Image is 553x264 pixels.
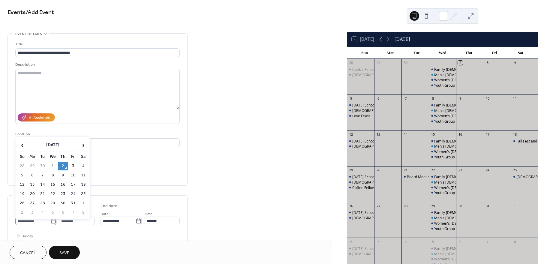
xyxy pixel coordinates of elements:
[429,83,456,88] div: Youth Group
[352,246,376,251] div: [DATE] School
[404,47,430,59] div: Tue
[434,113,500,118] div: Women's [DEMOGRAPHIC_DATA] Study
[434,83,455,88] div: Youth Group
[29,115,51,121] div: AI Assistant
[28,171,37,180] td: 6
[377,47,404,59] div: Mon
[352,108,404,113] div: [DEMOGRAPHIC_DATA] Service
[395,36,410,43] div: [DATE]
[434,256,500,262] div: Women's [DEMOGRAPHIC_DATA] Study
[485,132,490,136] div: 17
[349,132,353,136] div: 12
[434,221,500,226] div: Women's [DEMOGRAPHIC_DATA] Study
[352,174,376,179] div: [DATE] School
[429,185,456,190] div: Women's Bible Study
[431,132,435,136] div: 15
[79,208,88,217] td: 8
[352,180,404,185] div: [DEMOGRAPHIC_DATA] Service
[482,47,508,59] div: Fri
[429,103,456,108] div: Family Bible Study
[434,139,495,144] div: Family [DEMOGRAPHIC_DATA] Study
[68,208,78,217] td: 7
[513,168,517,172] div: 25
[429,251,456,256] div: Men's Bible Study
[434,108,494,113] div: Men's [DEMOGRAPHIC_DATA] Study
[434,251,494,256] div: Men's [DEMOGRAPHIC_DATA] Study
[352,103,376,108] div: [DATE] School
[429,77,456,82] div: Women's Bible Study
[347,139,374,144] div: Sunday School
[434,185,500,190] div: Women's [DEMOGRAPHIC_DATA] Study
[352,144,404,149] div: [DEMOGRAPHIC_DATA] Service
[48,171,58,180] td: 8
[347,210,374,215] div: Sunday School
[38,190,47,198] td: 21
[58,180,68,189] td: 16
[20,250,36,256] span: Cancel
[376,61,380,65] div: 29
[431,61,435,65] div: 1
[458,239,462,244] div: 6
[17,152,27,161] th: Su
[23,233,33,239] span: All day
[79,162,88,170] td: 4
[434,119,455,124] div: Youth Group
[10,246,47,259] a: Cancel
[401,174,429,179] div: Board Meeting
[429,190,456,195] div: Youth Group
[434,174,495,179] div: Family [DEMOGRAPHIC_DATA] Study
[434,154,455,160] div: Youth Group
[376,204,380,208] div: 27
[349,168,353,172] div: 19
[429,215,456,220] div: Men's Bible Study
[429,108,456,113] div: Men's Bible Study
[347,246,374,251] div: Sunday School
[352,251,404,256] div: [DEMOGRAPHIC_DATA] Service
[429,113,456,118] div: Women's Bible Study
[28,190,37,198] td: 20
[352,185,394,190] div: Coffee Fellowship &More
[485,168,490,172] div: 24
[458,132,462,136] div: 16
[513,96,517,101] div: 11
[403,204,408,208] div: 28
[347,113,374,118] div: Love Feast
[28,199,37,208] td: 27
[17,171,27,180] td: 5
[58,190,68,198] td: 23
[79,190,88,198] td: 25
[347,144,374,149] div: Church Service
[434,67,495,72] div: Family [DEMOGRAPHIC_DATA] Study
[429,221,456,226] div: Women's Bible Study
[49,246,80,259] button: Save
[58,152,68,161] th: Th
[28,180,37,189] td: 13
[429,139,456,144] div: Family Bible Study
[18,139,27,151] span: ‹
[144,211,152,217] span: Time
[352,113,370,118] div: Love Feast
[79,139,88,151] span: ›
[28,139,78,152] th: [DATE]
[434,210,495,215] div: Family [DEMOGRAPHIC_DATA] Study
[26,7,54,18] span: / Add Event
[429,149,456,154] div: Women's Bible Study
[15,61,179,68] div: Description
[38,171,47,180] td: 7
[15,31,42,37] span: Event details
[434,72,494,77] div: Men's [DEMOGRAPHIC_DATA] Study
[68,171,78,180] td: 10
[68,199,78,208] td: 31
[458,61,462,65] div: 2
[48,152,58,161] th: We
[347,72,374,77] div: Church Service
[434,190,455,195] div: Youth Group
[376,132,380,136] div: 13
[429,226,456,231] div: Youth Group
[38,162,47,170] td: 30
[485,61,490,65] div: 3
[68,190,78,198] td: 24
[352,72,404,77] div: [DEMOGRAPHIC_DATA] Service
[430,47,456,59] div: Wed
[352,139,376,144] div: [DATE] School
